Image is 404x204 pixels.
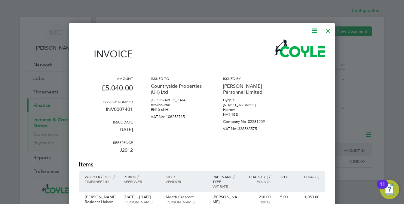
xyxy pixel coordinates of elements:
[244,195,271,199] p: 210.00
[151,112,205,119] p: VAT No: 108258715
[166,195,207,199] p: Meath Crescent
[151,76,205,81] h3: Issued to
[79,104,133,120] p: INV0007401
[79,120,133,124] h3: Issue date
[85,179,118,184] p: Timesheet ID
[277,195,288,199] p: 5.00
[79,124,133,140] p: [DATE]
[244,179,271,184] p: Po. No.
[223,107,277,112] p: Harrow
[151,102,205,107] p: Broxbourne
[166,179,207,184] p: Vendor
[166,174,207,179] p: Site /
[79,99,133,104] h3: Invoice number
[380,180,399,199] button: Open Resource Center, 11 new notifications
[274,39,325,57] img: coyles-logo-remittance.png
[244,174,271,179] p: Charge (£) /
[79,145,133,160] p: J2012
[223,102,277,107] p: [STREET_ADDRESS]
[79,76,133,81] h3: Amount
[124,179,159,184] p: Approver
[294,174,319,179] p: Total (£)
[124,195,159,199] p: [DATE] - [DATE]
[151,81,205,98] p: Countryside Properties (UK) Ltd
[294,195,319,199] p: 1,050.00
[85,195,118,199] p: [PERSON_NAME]
[223,76,277,81] h3: Issued by
[151,107,205,112] p: EN10 6NH
[85,174,118,179] p: Worker / Role /
[380,184,385,192] div: 11
[124,174,159,179] p: Period /
[223,124,277,131] p: VAT No: 338563575
[223,112,277,117] p: HA1 1BE
[223,81,277,98] p: [PERSON_NAME] Personnel Limited
[277,174,288,179] p: QTY
[213,174,239,184] p: Rate name / type
[79,160,325,169] h2: Items
[223,117,277,124] p: Company No: 02281209
[79,81,133,99] p: £5,040.00
[79,140,133,145] h3: Reference
[79,48,133,60] h1: Invoice
[151,98,205,102] p: [GEOGRAPHIC_DATA]
[223,98,277,102] p: Hygeia
[213,184,239,189] p: VAT rate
